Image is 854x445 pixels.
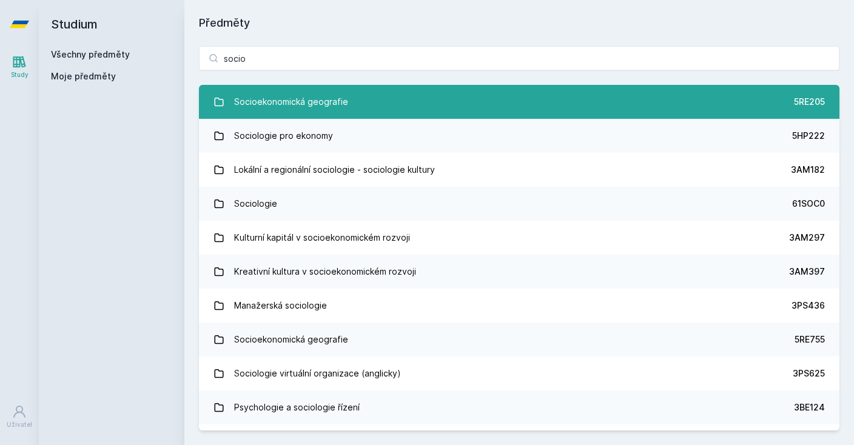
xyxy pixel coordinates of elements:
div: 5HP222 [792,130,825,142]
a: Study [2,49,36,85]
a: Socioekonomická geografie 5RE755 [199,323,839,356]
div: Sociologie pro ekonomy [234,124,333,148]
div: 3BE124 [794,401,825,413]
a: Sociologie 61SOC0 [199,187,839,221]
div: Sociologie [234,192,277,216]
a: Všechny předměty [51,49,130,59]
a: Lokální a regionální sociologie - sociologie kultury 3AM182 [199,153,839,187]
h1: Předměty [199,15,839,32]
div: Kreativní kultura v socioekonomickém rozvoji [234,259,416,284]
div: 3AM397 [789,266,825,278]
div: Socioekonomická geografie [234,90,348,114]
div: 3AM182 [791,164,825,176]
div: Manažerská sociologie [234,293,327,318]
a: Kulturní kapitál v socioekonomickém rozvoji 3AM297 [199,221,839,255]
a: Psychologie a sociologie řízení 3BE124 [199,390,839,424]
div: Psychologie a sociologie řízení [234,395,360,420]
div: Sociologie virtuální organizace (anglicky) [234,361,401,386]
a: Uživatel [2,398,36,435]
a: Kreativní kultura v socioekonomickém rozvoji 3AM397 [199,255,839,289]
a: Sociologie virtuální organizace (anglicky) 3PS625 [199,356,839,390]
div: Socioekonomická geografie [234,327,348,352]
div: Uživatel [7,420,32,429]
a: Manažerská sociologie 3PS436 [199,289,839,323]
a: Sociologie pro ekonomy 5HP222 [199,119,839,153]
div: Study [11,70,29,79]
a: Socioekonomická geografie 5RE205 [199,85,839,119]
span: Moje předměty [51,70,116,82]
div: 3AM297 [789,232,825,244]
div: 61SOC0 [792,198,825,210]
div: 5RE205 [794,96,825,108]
div: Lokální a regionální sociologie - sociologie kultury [234,158,435,182]
div: Kulturní kapitál v socioekonomickém rozvoji [234,226,410,250]
div: 3PS625 [793,367,825,380]
div: 3PS436 [792,299,825,312]
input: Název nebo ident předmětu… [199,46,839,70]
div: 5RE755 [795,333,825,346]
